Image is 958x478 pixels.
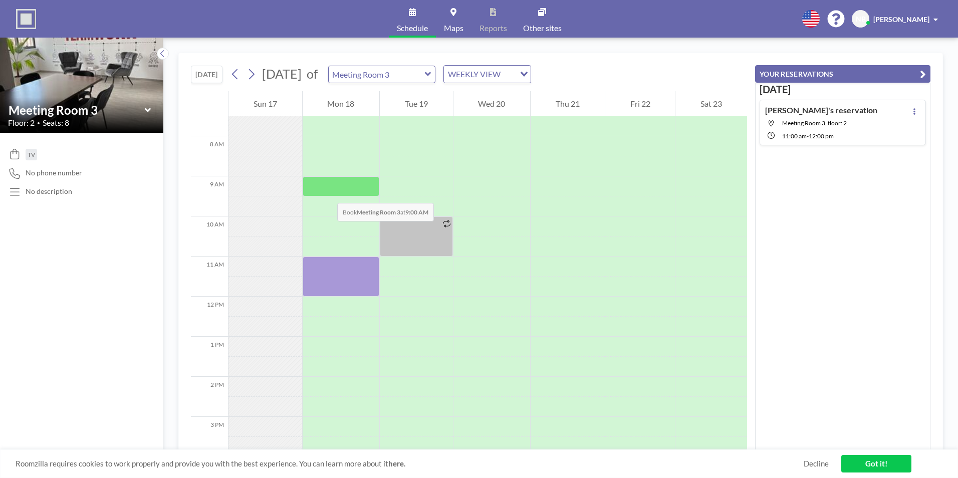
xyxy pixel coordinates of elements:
[357,208,400,216] b: Meeting Room 3
[804,459,829,468] a: Decline
[191,66,222,83] button: [DATE]
[28,151,35,158] span: TV
[605,91,675,116] div: Fri 22
[453,91,531,116] div: Wed 20
[397,24,428,32] span: Schedule
[782,132,807,140] span: 11:00 AM
[760,83,926,96] h3: [DATE]
[26,187,72,196] div: No description
[755,65,930,83] button: YOUR RESERVATIONS
[228,91,302,116] div: Sun 17
[191,176,228,216] div: 9 AM
[444,24,463,32] span: Maps
[388,459,405,468] a: here.
[337,203,434,221] span: Book at
[191,96,228,136] div: 7 AM
[191,377,228,417] div: 2 PM
[37,120,40,126] span: •
[856,15,866,24] span: NB
[405,208,428,216] b: 9:00 AM
[26,168,82,177] span: No phone number
[841,455,911,472] a: Got it!
[380,91,453,116] div: Tue 19
[9,103,145,117] input: Meeting Room 3
[504,68,514,81] input: Search for option
[807,132,809,140] span: -
[16,9,36,29] img: organization-logo
[191,136,228,176] div: 8 AM
[8,118,35,128] span: Floor: 2
[191,337,228,377] div: 1 PM
[809,132,834,140] span: 12:00 PM
[307,66,318,82] span: of
[43,118,69,128] span: Seats: 8
[782,119,847,127] span: Meeting Room 3, floor: 2
[444,66,531,83] div: Search for option
[303,91,380,116] div: Mon 18
[191,216,228,257] div: 10 AM
[191,297,228,337] div: 12 PM
[675,91,747,116] div: Sat 23
[446,68,503,81] span: WEEKLY VIEW
[873,15,929,24] span: [PERSON_NAME]
[191,257,228,297] div: 11 AM
[523,24,562,32] span: Other sites
[191,417,228,457] div: 3 PM
[765,105,877,115] h4: [PERSON_NAME]'s reservation
[262,66,302,81] span: [DATE]
[16,459,804,468] span: Roomzilla requires cookies to work properly and provide you with the best experience. You can lea...
[329,66,425,83] input: Meeting Room 3
[480,24,507,32] span: Reports
[531,91,605,116] div: Thu 21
